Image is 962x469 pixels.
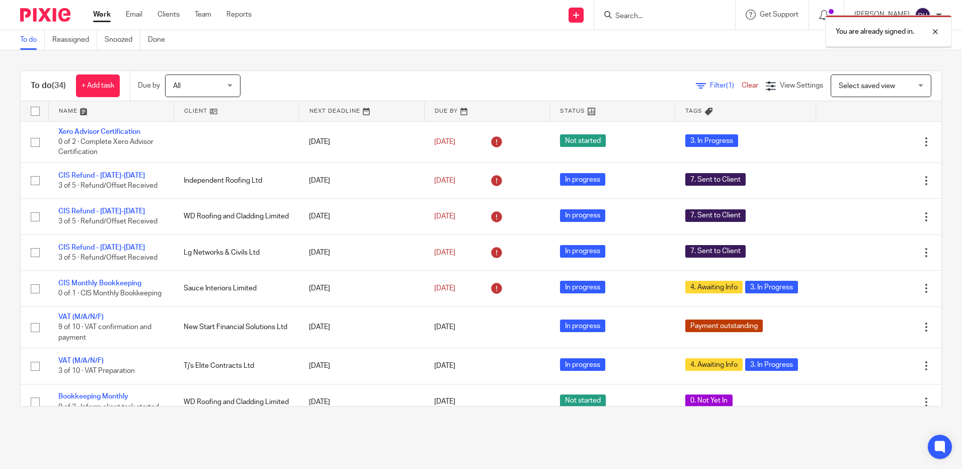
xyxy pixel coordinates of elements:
span: [DATE] [434,399,455,406]
td: Lg Networks & Civils Ltd [174,234,299,270]
td: WD Roofing and Cladding Limited [174,199,299,234]
span: 4. Awaiting Info [685,281,743,293]
a: Xero Advisor Certification [58,128,140,135]
span: Not started [560,395,606,407]
a: Team [195,10,211,20]
a: Reports [226,10,252,20]
p: Due by [138,81,160,91]
span: In progress [560,358,605,371]
a: CIS Monthly Bookkeeping [58,280,141,287]
span: [DATE] [434,285,455,292]
span: Filter [710,82,742,89]
span: In progress [560,173,605,186]
a: Email [126,10,142,20]
span: 7. Sent to Client [685,245,746,258]
span: In progress [560,320,605,332]
a: + Add task [76,74,120,97]
a: Work [93,10,111,20]
span: [DATE] [434,138,455,145]
a: CIS Refund - [DATE]-[DATE] [58,244,145,251]
span: Payment outstanding [685,320,763,332]
a: VAT (M/A/N/F) [58,357,104,364]
a: Bookkeeping Monthly [58,393,128,400]
td: Independent Roofing Ltd [174,163,299,198]
span: In progress [560,209,605,222]
td: [DATE] [299,271,424,306]
span: 0 of 3 · Inform client task started [58,404,159,411]
span: Not started [560,134,606,147]
span: [DATE] [434,249,455,256]
span: [DATE] [434,324,455,331]
a: CIS Refund - [DATE]-[DATE] [58,208,145,215]
span: 3. In Progress [685,134,738,147]
span: 4. Awaiting Info [685,358,743,371]
span: In progress [560,245,605,258]
td: Sauce Interiors Limited [174,271,299,306]
span: (34) [52,82,66,90]
span: Tags [685,108,702,114]
a: CIS Refund - [DATE]-[DATE] [58,172,145,179]
a: To do [20,30,45,50]
td: Tj's Elite Contracts Ltd [174,348,299,384]
td: [DATE] [299,306,424,348]
a: VAT (M/A/N/F) [58,314,104,321]
span: 0 of 1 · CIS Monthly Bookkeeping [58,290,162,297]
span: View Settings [780,82,823,89]
span: [DATE] [434,213,455,220]
p: You are already signed in. [836,27,914,37]
td: [DATE] [299,121,424,163]
span: [DATE] [434,177,455,184]
h1: To do [31,81,66,91]
span: 3. In Progress [745,358,798,371]
td: [DATE] [299,348,424,384]
span: 3 of 5 · Refund/Offset Received [58,182,157,189]
span: 0. Not Yet In [685,395,733,407]
td: [DATE] [299,199,424,234]
span: Select saved view [839,83,895,90]
span: 3 of 10 · VAT Preparation [58,367,135,374]
span: (1) [726,82,734,89]
a: Clients [157,10,180,20]
span: 0 of 2 · Complete Xero Advisor Certification [58,138,153,156]
span: 9 of 10 · VAT confirmation and payment [58,324,151,341]
td: WD Roofing and Cladding Limited [174,384,299,420]
img: Pixie [20,8,70,22]
a: Clear [742,82,758,89]
span: 7. Sent to Client [685,173,746,186]
td: [DATE] [299,384,424,420]
span: [DATE] [434,362,455,369]
a: Snoozed [105,30,140,50]
span: In progress [560,281,605,293]
span: 7. Sent to Client [685,209,746,222]
span: 3 of 5 · Refund/Offset Received [58,254,157,261]
img: svg%3E [915,7,931,23]
span: 3. In Progress [745,281,798,293]
td: [DATE] [299,163,424,198]
a: Done [148,30,173,50]
span: 3 of 5 · Refund/Offset Received [58,218,157,225]
span: All [173,83,181,90]
a: Reassigned [52,30,97,50]
td: [DATE] [299,234,424,270]
td: New Start Financial Solutions Ltd [174,306,299,348]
